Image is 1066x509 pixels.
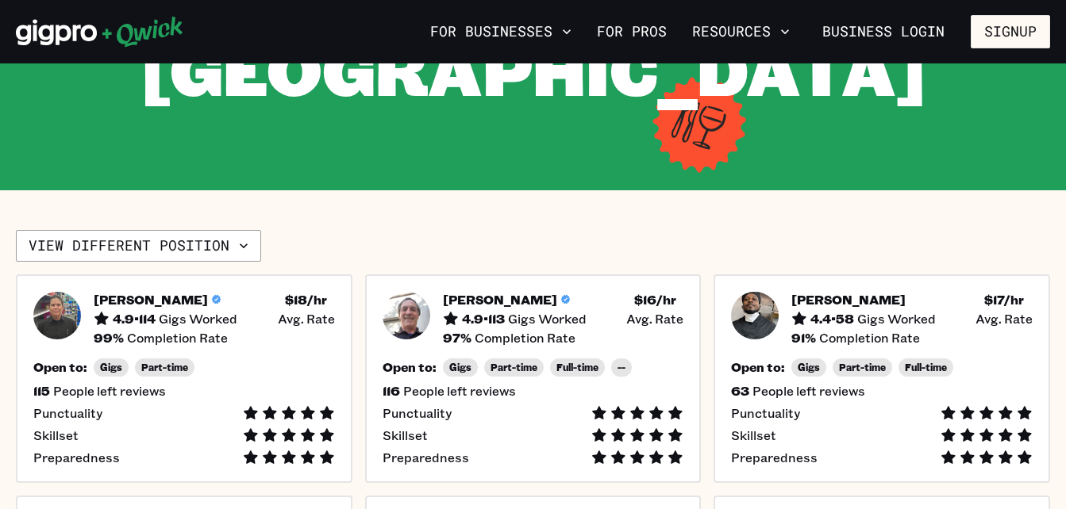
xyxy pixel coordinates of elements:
[731,427,776,443] span: Skillset
[731,292,779,339] img: Pro headshot
[618,362,625,373] span: --
[94,292,208,308] h5: [PERSON_NAME]
[798,362,820,373] span: Gigs
[33,427,79,443] span: Skillset
[752,383,865,399] span: People left reviews
[33,383,50,399] h5: 115
[905,362,947,373] span: Full-time
[686,18,796,45] button: Resources
[53,383,166,399] span: People left reviews
[285,292,327,308] h5: $ 18 /hr
[424,18,578,45] button: For Businesses
[731,450,818,465] span: Preparedness
[508,311,587,327] span: Gigs Worked
[857,311,936,327] span: Gigs Worked
[819,330,920,346] span: Completion Rate
[94,330,124,346] h5: 99 %
[127,330,228,346] span: Completion Rate
[443,330,471,346] h5: 97 %
[141,362,188,373] span: Part-time
[976,311,1033,327] span: Avg. Rate
[383,383,400,399] h5: 116
[383,292,430,339] img: Pro headshot
[984,292,1024,308] h5: $ 17 /hr
[33,450,120,465] span: Preparedness
[462,311,505,327] h5: 4.9 • 113
[810,311,854,327] h5: 4.4 • 58
[731,405,800,421] span: Punctuality
[731,359,785,375] h5: Open to:
[383,427,428,443] span: Skillset
[383,359,437,375] h5: Open to:
[714,274,1050,483] button: Pro headshot[PERSON_NAME]4.4•58Gigs Worked$17/hr Avg. Rate91%Completion RateOpen to:GigsPart-time...
[159,311,237,327] span: Gigs Worked
[791,292,906,308] h5: [PERSON_NAME]
[33,405,102,421] span: Punctuality
[443,292,557,308] h5: [PERSON_NAME]
[839,362,886,373] span: Part-time
[383,405,452,421] span: Punctuality
[556,362,598,373] span: Full-time
[809,15,958,48] a: Business Login
[731,383,749,399] h5: 63
[971,15,1050,48] button: Signup
[491,362,537,373] span: Part-time
[591,18,673,45] a: For Pros
[634,292,676,308] h5: $ 16 /hr
[16,230,261,262] button: View different position
[626,311,683,327] span: Avg. Rate
[449,362,471,373] span: Gigs
[278,311,335,327] span: Avg. Rate
[383,450,469,465] span: Preparedness
[365,274,702,483] button: Pro headshot[PERSON_NAME]4.9•113Gigs Worked$16/hr Avg. Rate97%Completion RateOpen to:GigsPart-tim...
[113,311,156,327] h5: 4.9 • 114
[33,292,81,339] img: Pro headshot
[16,274,352,483] button: Pro headshot[PERSON_NAME]4.9•114Gigs Worked$18/hr Avg. Rate99%Completion RateOpen to:GigsPart-tim...
[33,359,87,375] h5: Open to:
[100,362,122,373] span: Gigs
[475,330,575,346] span: Completion Rate
[791,330,816,346] h5: 91 %
[403,383,516,399] span: People left reviews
